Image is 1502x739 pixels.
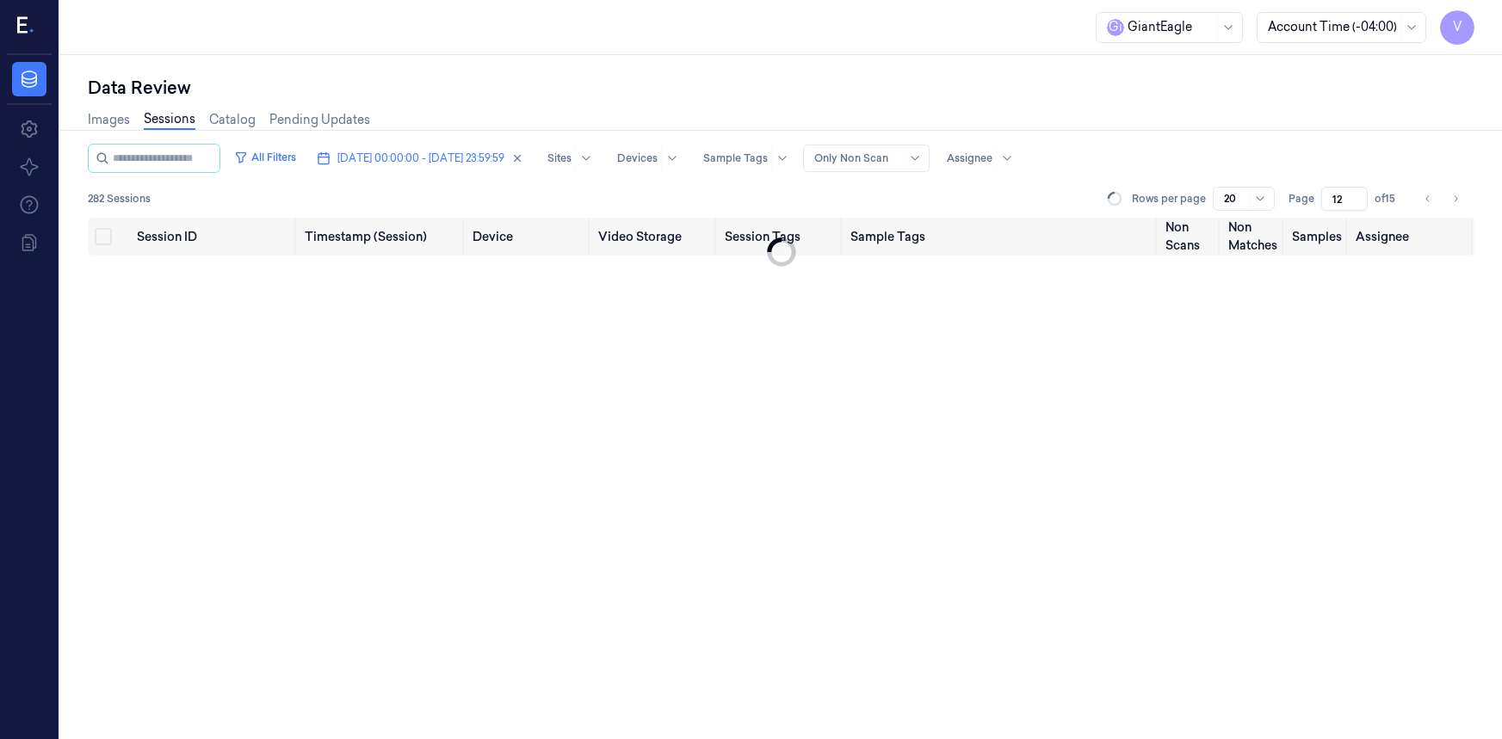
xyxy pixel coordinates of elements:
button: Select all [95,228,112,245]
a: Sessions [144,110,195,130]
th: Session ID [130,218,298,256]
a: Images [88,111,130,129]
p: Rows per page [1132,191,1206,206]
button: [DATE] 00:00:00 - [DATE] 23:59:59 [310,145,530,172]
span: [DATE] 00:00:00 - [DATE] 23:59:59 [337,151,504,166]
th: Samples [1285,218,1349,256]
span: 282 Sessions [88,191,151,206]
a: Pending Updates [269,111,370,129]
span: Page [1289,191,1314,206]
th: Device [466,218,591,256]
button: V [1440,10,1474,45]
th: Assignee [1349,218,1474,256]
span: of 15 [1375,191,1402,206]
div: Data Review [88,76,1474,100]
th: Timestamp (Session) [298,218,466,256]
a: Catalog [209,111,256,129]
th: Session Tags [718,218,844,256]
button: Go to next page [1443,187,1468,211]
th: Non Scans [1159,218,1221,256]
th: Sample Tags [844,218,1159,256]
th: Video Storage [591,218,717,256]
th: Non Matches [1221,218,1284,256]
span: G i [1107,19,1124,36]
button: Go to previous page [1416,187,1440,211]
button: All Filters [227,144,303,171]
nav: pagination [1416,187,1468,211]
